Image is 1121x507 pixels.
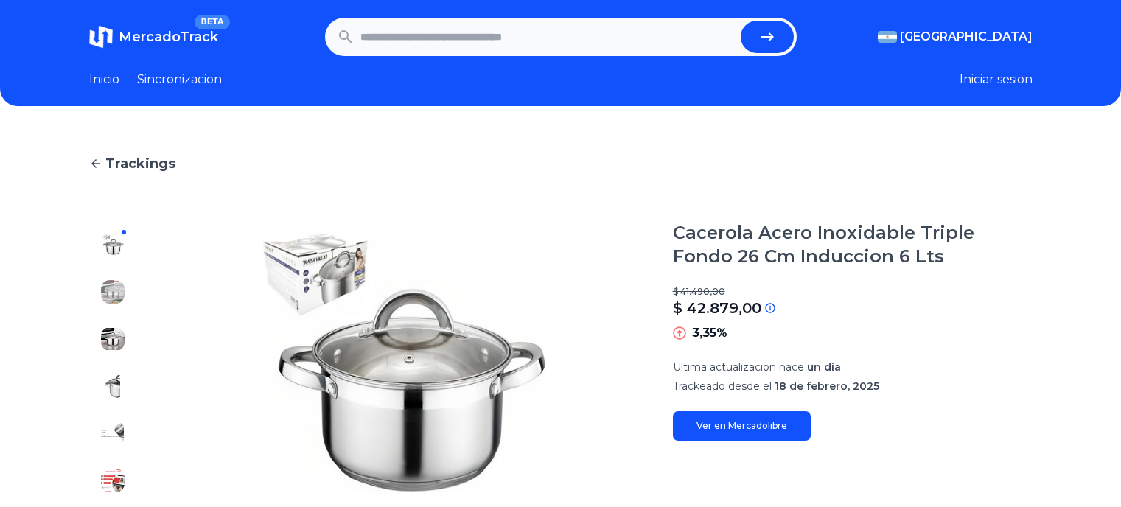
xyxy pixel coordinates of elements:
img: Cacerola Acero Inoxidable Triple Fondo 26 Cm Induccion 6 Lts [101,422,125,445]
a: Trackings [89,153,1033,174]
span: un día [807,360,841,374]
span: Ultima actualizacion hace [673,360,804,374]
button: [GEOGRAPHIC_DATA] [878,28,1033,46]
span: BETA [195,15,229,29]
img: Cacerola Acero Inoxidable Triple Fondo 26 Cm Induccion 6 Lts [166,221,643,504]
span: MercadoTrack [119,29,218,45]
span: Trackings [105,153,175,174]
button: Iniciar sesion [960,71,1033,88]
img: Cacerola Acero Inoxidable Triple Fondo 26 Cm Induccion 6 Lts [101,469,125,492]
img: Cacerola Acero Inoxidable Triple Fondo 26 Cm Induccion 6 Lts [101,280,125,304]
h1: Cacerola Acero Inoxidable Triple Fondo 26 Cm Induccion 6 Lts [673,221,1033,268]
span: Trackeado desde el [673,380,772,393]
img: MercadoTrack [89,25,113,49]
p: $ 42.879,00 [673,298,761,318]
a: Ver en Mercadolibre [673,411,811,441]
img: Cacerola Acero Inoxidable Triple Fondo 26 Cm Induccion 6 Lts [101,327,125,351]
p: 3,35% [692,324,727,342]
span: 18 de febrero, 2025 [775,380,879,393]
img: Cacerola Acero Inoxidable Triple Fondo 26 Cm Induccion 6 Lts [101,374,125,398]
img: Cacerola Acero Inoxidable Triple Fondo 26 Cm Induccion 6 Lts [101,233,125,256]
img: Argentina [878,31,897,43]
a: Sincronizacion [137,71,222,88]
a: MercadoTrackBETA [89,25,218,49]
a: Inicio [89,71,119,88]
p: $ 41.490,00 [673,286,1033,298]
span: [GEOGRAPHIC_DATA] [900,28,1033,46]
